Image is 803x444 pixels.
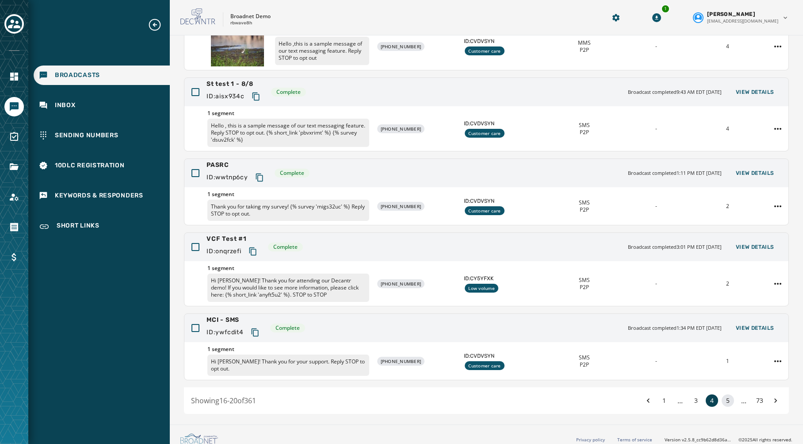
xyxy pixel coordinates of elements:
[34,96,170,115] a: Navigate to Inbox
[206,316,263,324] span: MCI - SMS
[275,37,369,65] p: Hello ,this is a sample message of our text messaging feature. Reply STOP to opt out
[245,243,261,259] button: Copy text to clipboard
[689,7,792,28] button: User settings
[696,125,760,132] div: 4
[576,436,605,443] a: Privacy policy
[628,170,722,177] span: Broadcast completed 1:11 PM EDT [DATE]
[280,170,304,177] span: Complete
[661,4,670,13] div: 1
[55,161,125,170] span: 10DLC Registration
[55,131,119,140] span: Sending Numbers
[55,71,100,80] span: Broadcasts
[579,122,590,129] span: SMS
[579,277,590,284] span: SMS
[706,394,718,407] button: 4
[34,216,170,237] a: Navigate to Short Links
[465,129,504,138] div: Customer care
[207,346,369,353] span: 1 segment
[623,358,688,365] div: -
[464,352,545,359] span: ID: CVDVSYN
[464,120,545,127] span: ID: CVDVSYN
[207,274,369,302] p: Hi [PERSON_NAME]! Thank you for attending our Decantr demo! If you would like to see more informa...
[207,355,369,376] p: Hi [PERSON_NAME]! Thank you for your support. Reply STOP to opt out.
[273,243,298,251] span: Complete
[377,279,425,288] div: [PHONE_NUMBER]
[617,436,652,443] a: Terms of service
[252,170,268,185] button: Copy text to clipboard
[580,206,589,213] span: P2P
[623,280,688,287] div: -
[736,170,774,177] span: View Details
[4,187,24,207] a: Navigate to Account
[736,89,774,96] span: View Details
[377,124,425,133] div: [PHONE_NUMBER]
[4,127,24,147] a: Navigate to Surveys
[649,10,665,26] button: Download Menu
[206,92,245,101] span: ID: aisx934c
[377,202,425,211] div: [PHONE_NUMBER]
[230,20,252,27] p: rbwave8h
[55,101,76,110] span: Inbox
[34,156,170,175] a: Navigate to 10DLC Registration
[729,167,781,179] button: View Details
[276,89,301,96] span: Complete
[34,66,170,85] a: Navigate to Broadcasts
[696,43,760,50] div: 4
[465,46,504,55] div: Customer care
[206,173,248,182] span: ID: wwtnp6cy
[738,395,750,406] span: ...
[736,243,774,251] span: View Details
[580,284,589,291] span: P2P
[148,18,169,32] button: Expand sub nav menu
[206,235,261,243] span: VCF Test #1
[580,129,589,136] span: P2P
[665,436,731,443] span: Version
[580,361,589,368] span: P2P
[4,247,24,267] a: Navigate to Billing
[275,324,300,332] span: Complete
[207,110,369,117] span: 1 segment
[207,119,369,147] p: Hello , this is a sample message of our text messaging feature. Reply STOP to opt out. {% short_l...
[729,322,781,334] button: View Details
[464,275,545,282] span: ID: CY5YFXK
[696,203,760,210] div: 2
[729,86,781,98] button: View Details
[771,122,785,136] button: St test 1 - 8/8 action menu
[696,280,760,287] div: 2
[4,157,24,177] a: Navigate to Files
[771,39,785,54] button: ST Test 2 - 8/8 action menu
[579,354,590,361] span: SMS
[623,203,688,210] div: -
[674,395,686,406] span: ...
[682,436,731,443] span: v2.5.8_cc9b62d8d36ac40d66e6ee4009d0e0f304571100
[4,67,24,86] a: Navigate to Home
[771,199,785,213] button: PASRC action menu
[707,18,778,24] span: [EMAIL_ADDRESS][DOMAIN_NAME]
[696,358,760,365] div: 1
[771,354,785,368] button: MCI - SMS action menu
[736,324,774,332] span: View Details
[55,191,143,200] span: Keywords & Responders
[628,324,722,332] span: Broadcast completed 1:34 PM EDT [DATE]
[247,324,263,340] button: Copy text to clipboard
[377,357,425,366] div: [PHONE_NUMBER]
[580,46,589,54] span: P2P
[658,394,670,407] button: 1
[690,394,702,407] button: 3
[4,217,24,237] a: Navigate to Orders
[34,126,170,145] a: Navigate to Sending Numbers
[738,436,792,443] span: © 2025 All rights reserved.
[465,361,504,370] div: Customer care
[57,221,99,232] span: Short Links
[753,394,766,407] button: 73
[707,11,755,18] span: [PERSON_NAME]
[628,243,722,251] span: Broadcast completed 3:01 PM EDT [DATE]
[4,14,24,34] button: Toggle account select drawer
[206,80,264,89] span: St test 1 - 8/8
[628,89,722,96] span: Broadcast completed 9:43 AM EDT [DATE]
[248,89,264,104] button: Copy text to clipboard
[230,13,271,20] p: Broadnet Demo
[206,161,268,170] span: PASRC
[34,186,170,205] a: Navigate to Keywords & Responders
[464,38,545,45] span: ID: CVDVSYN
